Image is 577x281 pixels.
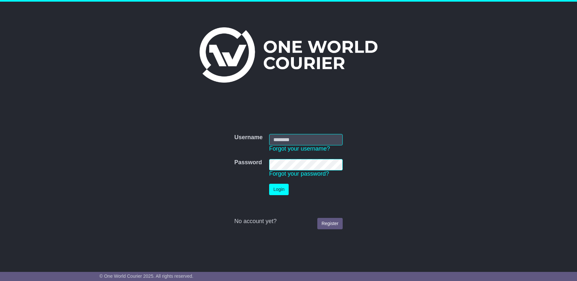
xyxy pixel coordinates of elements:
[234,159,262,166] label: Password
[269,145,330,152] a: Forgot your username?
[269,184,289,195] button: Login
[199,27,377,83] img: One World
[100,274,194,279] span: © One World Courier 2025. All rights reserved.
[269,170,329,177] a: Forgot your password?
[234,218,343,225] div: No account yet?
[234,134,263,141] label: Username
[317,218,343,229] a: Register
